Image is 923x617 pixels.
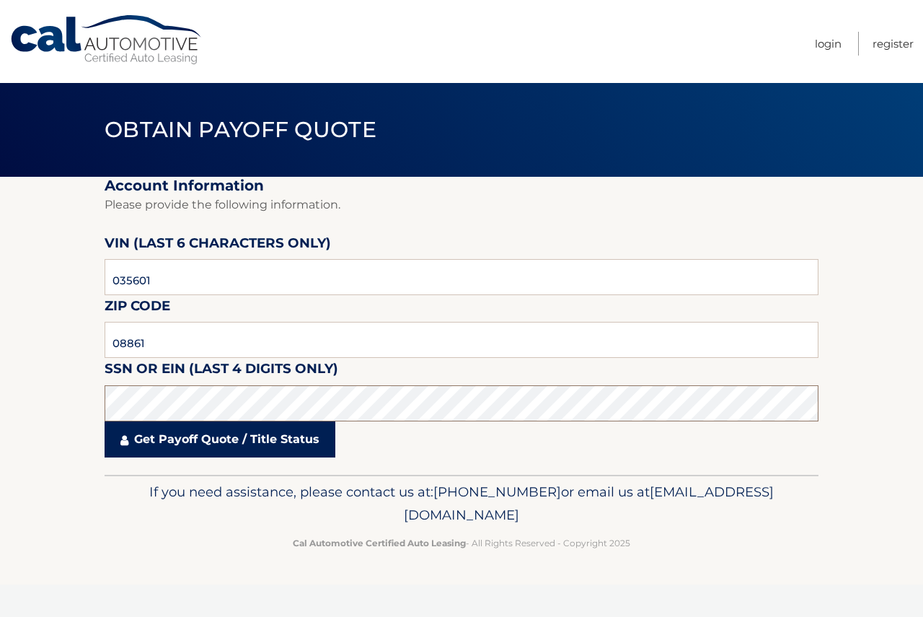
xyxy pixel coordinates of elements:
p: - All Rights Reserved - Copyright 2025 [114,535,809,551]
p: If you need assistance, please contact us at: or email us at [114,481,809,527]
a: Register [873,32,914,56]
label: VIN (last 6 characters only) [105,232,331,259]
label: SSN or EIN (last 4 digits only) [105,358,338,385]
span: Obtain Payoff Quote [105,116,376,143]
a: Get Payoff Quote / Title Status [105,421,335,458]
h2: Account Information [105,177,818,195]
strong: Cal Automotive Certified Auto Leasing [293,538,466,548]
label: Zip Code [105,295,170,322]
a: Cal Automotive [9,14,204,66]
a: Login [815,32,842,56]
p: Please provide the following information. [105,195,818,215]
span: [PHONE_NUMBER] [433,483,561,500]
